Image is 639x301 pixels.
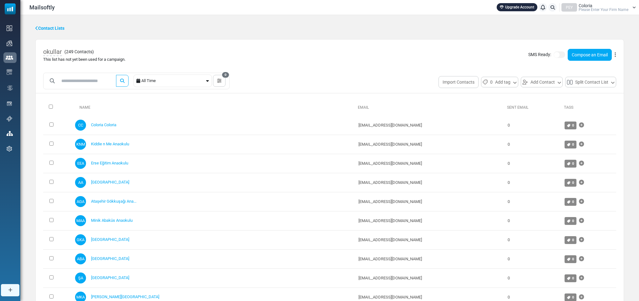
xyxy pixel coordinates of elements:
[91,180,129,184] a: [GEOGRAPHIC_DATA]
[66,49,92,54] span: 249 Contacts
[579,138,584,151] a: Add Tag
[74,105,90,110] a: Name
[572,257,574,261] span: 0
[505,211,561,230] td: 0
[579,234,584,246] a: Add Tag
[75,120,86,131] span: CC
[91,199,136,204] a: Ataşehir Gökkuşağı Ana...
[7,116,12,122] img: support-icon.svg
[358,105,369,110] a: Email
[7,84,13,91] img: workflow.svg
[91,161,128,165] a: Erse Eğitim Anaokulu
[572,219,574,223] span: 0
[579,157,584,170] a: Add Tag
[213,75,226,87] button: 0
[565,198,576,206] a: 0
[7,40,12,46] img: campaigns-icon.png
[505,192,561,211] td: 0
[75,234,86,245] span: GKA
[75,158,86,169] span: EEA
[43,56,125,63] div: This list has not yet been used for a campaign.
[565,274,576,282] a: 0
[561,3,636,12] a: PEY Coloria Please Enter Your Firm Name
[355,135,505,154] td: [EMAIL_ADDRESS][DOMAIN_NAME]
[91,122,116,127] a: Coloria Coloria
[564,105,573,110] a: Tags
[75,215,86,226] span: MAA
[579,3,592,8] span: Coloria
[355,249,505,268] td: [EMAIL_ADDRESS][DOMAIN_NAME]
[355,230,505,249] td: [EMAIL_ADDRESS][DOMAIN_NAME]
[355,211,505,230] td: [EMAIL_ADDRESS][DOMAIN_NAME]
[497,3,537,11] a: Upgrade Account
[572,276,574,280] span: 0
[505,135,561,154] td: 0
[222,72,229,78] span: 0
[6,55,13,60] img: contacts-icon-active.svg
[561,3,577,12] div: PEY
[75,272,86,283] span: ŞA
[505,230,561,249] td: 0
[579,253,584,265] a: Add Tag
[572,161,574,166] span: 0
[35,25,64,32] a: Contact Lists
[91,142,129,146] a: Kiddie n Me Anaokulu
[43,48,62,56] span: okullar
[75,177,86,188] span: AA
[7,146,12,152] img: settings-icon.svg
[572,200,574,204] span: 0
[579,176,584,189] a: Add Tag
[572,123,574,127] span: 0
[528,49,616,61] div: SMS Ready:
[355,116,505,135] td: [EMAIL_ADDRESS][DOMAIN_NAME]
[505,268,561,288] td: 0
[505,249,561,268] td: 0
[565,141,576,148] a: 0
[579,272,584,284] a: Add Tag
[5,3,16,14] img: mailsoftly_icon_blue_white.svg
[521,77,563,87] button: Add Contact
[355,154,505,173] td: [EMAIL_ADDRESS][DOMAIN_NAME]
[91,294,159,299] a: [PERSON_NAME][GEOGRAPHIC_DATA]
[490,78,493,86] span: 0
[505,154,561,173] td: 0
[439,76,479,88] button: Import Contacts
[141,75,205,87] div: All Time
[7,101,12,106] img: landing_pages.svg
[507,105,529,110] a: Sent Email
[505,116,561,135] td: 0
[572,295,574,299] span: 0
[75,253,86,264] span: ABA
[565,255,576,263] a: 0
[579,195,584,208] a: Add Tag
[355,173,505,192] td: [EMAIL_ADDRESS][DOMAIN_NAME]
[579,8,628,12] span: Please Enter Your Firm Name
[75,139,86,150] span: KNM
[565,236,576,244] a: 0
[91,275,129,280] a: [GEOGRAPHIC_DATA]
[565,217,576,225] a: 0
[91,237,129,242] a: [GEOGRAPHIC_DATA]
[568,49,612,61] a: Compose an Email
[355,192,505,211] td: [EMAIL_ADDRESS][DOMAIN_NAME]
[572,142,574,147] span: 0
[91,256,129,261] a: [GEOGRAPHIC_DATA]
[565,160,576,168] a: 0
[7,69,12,75] img: email-templates-icon.svg
[7,25,12,31] img: dashboard-icon.svg
[572,180,574,185] span: 0
[565,122,576,129] a: 0
[91,218,133,223] a: Minik Abaküs Anaokulu
[579,119,584,132] a: Add Tag
[572,238,574,242] span: 0
[29,3,55,12] span: Mailsoftly
[505,173,561,192] td: 0
[565,179,576,187] a: 0
[355,268,505,288] td: [EMAIL_ADDRESS][DOMAIN_NAME]
[565,77,616,87] button: Split Contact List
[75,196,86,207] span: AGA
[64,49,94,55] span: ( )
[481,77,518,87] button: 0Add tag
[579,215,584,227] a: Add Tag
